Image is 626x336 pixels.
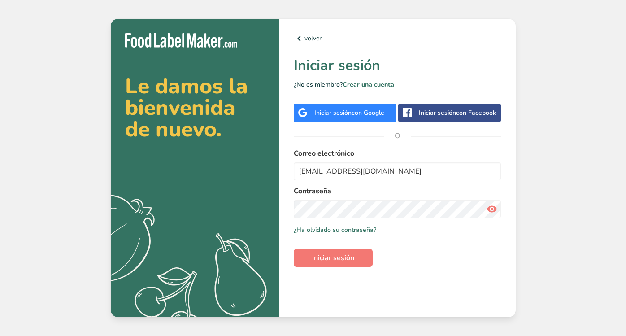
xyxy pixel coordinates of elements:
[456,109,496,117] span: con Facebook
[294,33,501,44] a: volver
[294,186,501,196] label: Contraseña
[314,108,384,118] div: Iniciar sesión
[312,253,354,263] span: Iniciar sesión
[294,80,501,89] p: ¿No es miembro?
[294,148,501,159] label: Correo electrónico
[294,225,376,235] a: ¿Ha olvidado su contraseña?
[384,122,411,149] span: O
[294,249,373,267] button: Iniciar sesión
[419,108,496,118] div: Iniciar sesión
[125,33,237,48] img: Food Label Maker
[294,55,501,76] h1: Iniciar sesión
[125,75,265,140] h2: Le damos la bienvenida de nuevo.
[343,80,394,89] a: Crear una cuenta
[294,162,501,180] input: Introduzca su correo electrónico
[352,109,384,117] span: con Google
